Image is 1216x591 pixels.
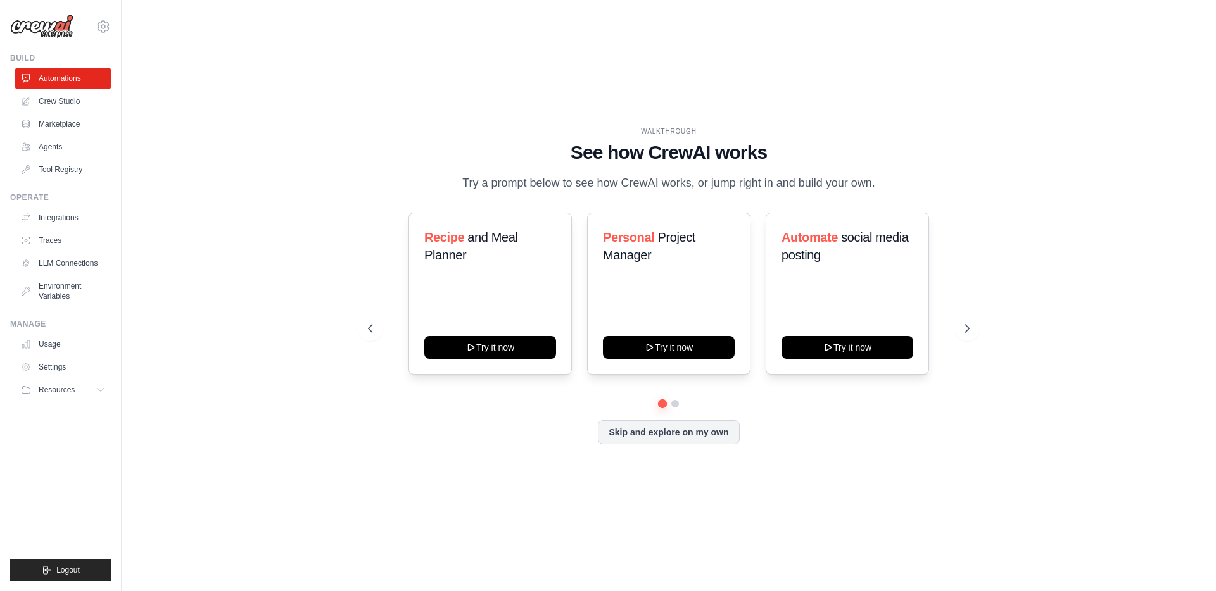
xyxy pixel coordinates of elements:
button: Resources [15,380,111,400]
span: Logout [56,565,80,575]
span: Project Manager [603,230,695,262]
button: Try it now [603,336,735,359]
a: Agents [15,137,111,157]
span: Recipe [424,230,464,244]
span: Personal [603,230,654,244]
a: Marketplace [15,114,111,134]
div: Manage [10,319,111,329]
a: Crew Studio [15,91,111,111]
a: Usage [15,334,111,354]
a: Automations [15,68,111,89]
button: Try it now [782,336,913,359]
a: Tool Registry [15,159,111,180]
img: Logo [10,15,73,39]
a: Integrations [15,208,111,228]
div: WALKTHROUGH [368,127,970,136]
div: Operate [10,192,111,202]
span: and Meal Planner [424,230,517,262]
div: Build [10,53,111,63]
span: Resources [39,385,75,395]
a: Settings [15,357,111,377]
a: Traces [15,230,111,251]
button: Skip and explore on my own [598,420,739,444]
button: Logout [10,559,111,581]
span: social media posting [782,230,909,262]
p: Try a prompt below to see how CrewAI works, or jump right in and build your own. [456,174,882,192]
a: LLM Connections [15,253,111,273]
h1: See how CrewAI works [368,141,970,164]
span: Automate [782,230,838,244]
button: Try it now [424,336,556,359]
a: Environment Variables [15,276,111,306]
